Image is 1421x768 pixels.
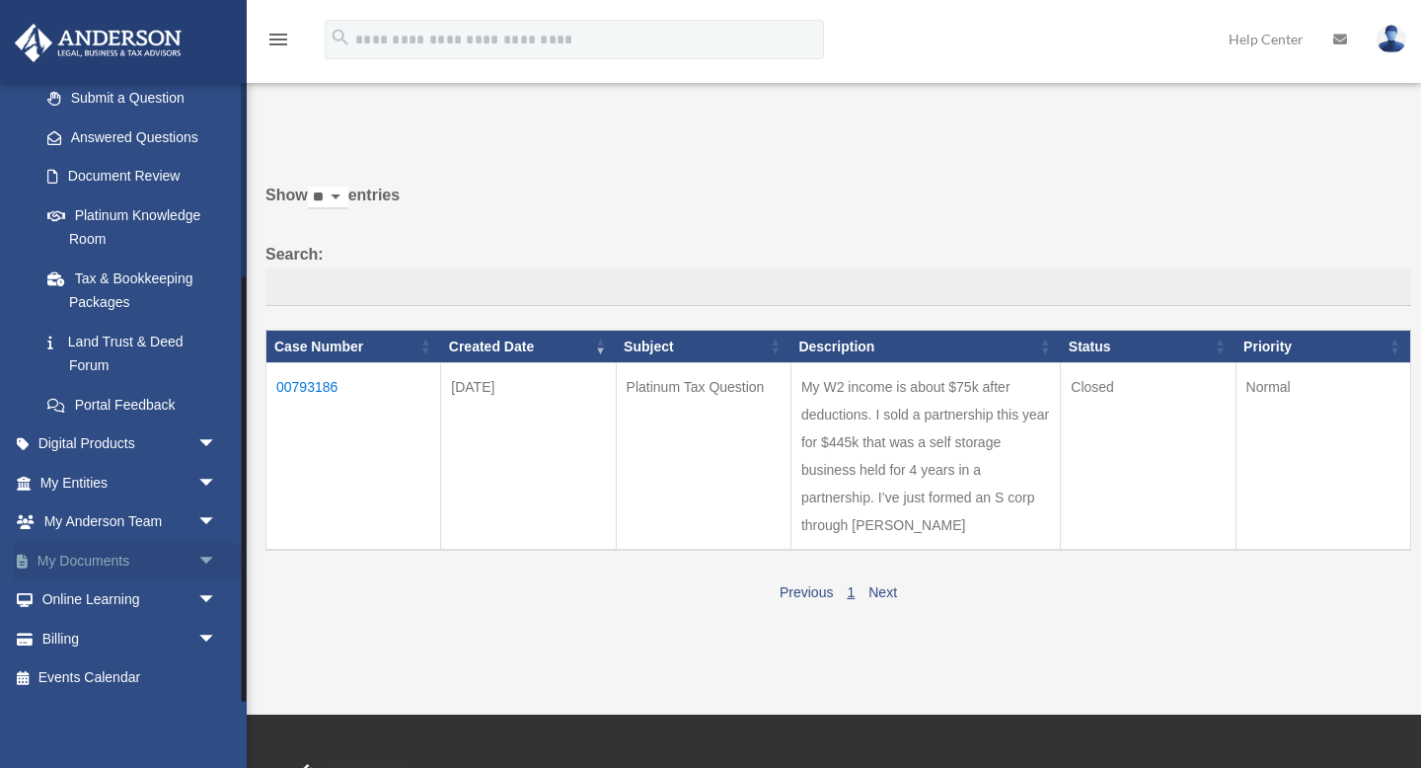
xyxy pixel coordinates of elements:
[1061,330,1235,363] th: Status: activate to sort column ascending
[265,182,1411,229] label: Show entries
[197,424,237,465] span: arrow_drop_down
[330,27,351,48] i: search
[197,541,237,581] span: arrow_drop_down
[197,619,237,659] span: arrow_drop_down
[266,28,290,51] i: menu
[14,424,247,464] a: Digital Productsarrow_drop_down
[28,117,227,157] a: Answered Questions
[9,24,187,62] img: Anderson Advisors Platinum Portal
[266,35,290,51] a: menu
[847,584,855,600] a: 1
[28,195,237,259] a: Platinum Knowledge Room
[14,541,247,580] a: My Documentsarrow_drop_down
[28,259,237,322] a: Tax & Bookkeeping Packages
[28,385,237,424] a: Portal Feedback
[1061,363,1235,551] td: Closed
[616,330,790,363] th: Subject: activate to sort column ascending
[14,619,247,658] a: Billingarrow_drop_down
[14,580,247,620] a: Online Learningarrow_drop_down
[28,157,237,196] a: Document Review
[14,463,247,502] a: My Entitiesarrow_drop_down
[14,658,247,698] a: Events Calendar
[14,502,247,542] a: My Anderson Teamarrow_drop_down
[780,584,833,600] a: Previous
[197,502,237,543] span: arrow_drop_down
[1235,330,1410,363] th: Priority: activate to sort column ascending
[197,463,237,503] span: arrow_drop_down
[28,322,237,385] a: Land Trust & Deed Forum
[790,363,1060,551] td: My W2 income is about $75k after deductions. I sold a partnership this year for $445k that was a ...
[197,580,237,621] span: arrow_drop_down
[266,363,441,551] td: 00793186
[616,363,790,551] td: Platinum Tax Question
[265,269,1411,306] input: Search:
[441,363,616,551] td: [DATE]
[28,79,237,118] a: Submit a Question
[868,584,897,600] a: Next
[266,330,441,363] th: Case Number: activate to sort column ascending
[265,241,1411,306] label: Search:
[308,187,348,209] select: Showentries
[1377,25,1406,53] img: User Pic
[1235,363,1410,551] td: Normal
[790,330,1060,363] th: Description: activate to sort column ascending
[441,330,616,363] th: Created Date: activate to sort column ascending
